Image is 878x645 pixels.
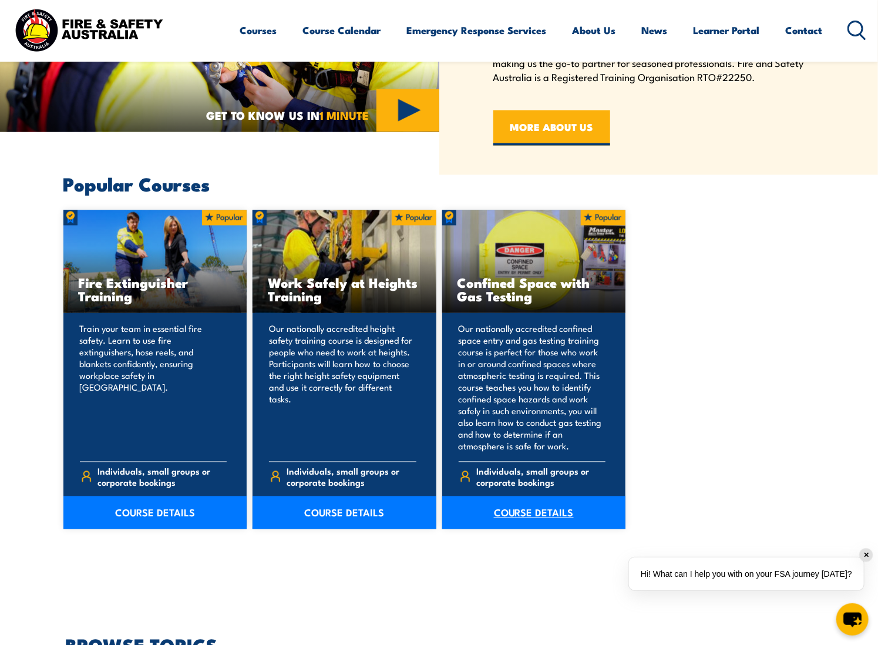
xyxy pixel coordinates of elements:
a: Emergency Response Services [407,15,547,46]
span: Individuals, small groups or corporate bookings [476,466,605,488]
div: Hi! What can I help you with on your FSA journey [DATE]? [629,557,864,590]
h3: Work Safely at Heights Training [268,276,421,303]
a: About Us [573,15,616,46]
p: Train your team in essential fire safety. Learn to use fire extinguishers, hose reels, and blanke... [80,323,227,452]
div: ✕ [860,549,873,562]
span: GET TO KNOW US IN [206,110,369,120]
a: News [642,15,668,46]
a: MORE ABOUT US [493,110,610,146]
a: COURSE DETAILS [63,496,247,529]
button: chat-button [836,603,869,636]
p: Our nationally accredited height safety training course is designed for people who need to work a... [269,323,416,452]
h2: Popular Courses [63,175,815,192]
span: Individuals, small groups or corporate bookings [287,466,416,488]
a: Courses [240,15,277,46]
a: Course Calendar [303,15,381,46]
p: Our nationally accredited confined space entry and gas testing training course is perfect for tho... [459,323,606,452]
a: COURSE DETAILS [442,496,626,529]
h3: Fire Extinguisher Training [79,276,232,303]
a: Contact [786,15,823,46]
span: Individuals, small groups or corporate bookings [97,466,227,488]
a: COURSE DETAILS [253,496,436,529]
h3: Confined Space with Gas Testing [457,276,611,303]
a: Learner Portal [694,15,760,46]
strong: 1 MINUTE [319,106,369,123]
